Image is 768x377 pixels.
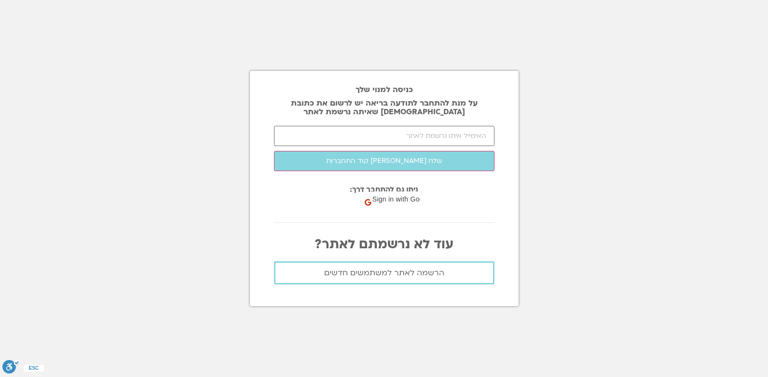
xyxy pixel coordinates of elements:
[274,261,494,284] a: הרשמה לאתר למשתמשים חדשים
[324,269,444,277] span: הרשמה לאתר למשתמשים חדשים
[368,194,437,204] span: Sign in with Google
[274,99,494,116] p: על מנת להתחבר לתודעה בריאה יש לרשום את כתובת [DEMOGRAPHIC_DATA] שאיתה נרשמת לאתר
[274,85,494,94] h2: כניסה למנוי שלך
[274,237,494,252] p: עוד לא נרשמתם לאתר?
[362,189,456,209] div: Sign in with Google
[274,126,494,146] input: האימייל איתו נרשמת לאתר
[274,151,494,171] button: שלח [PERSON_NAME] קוד התחברות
